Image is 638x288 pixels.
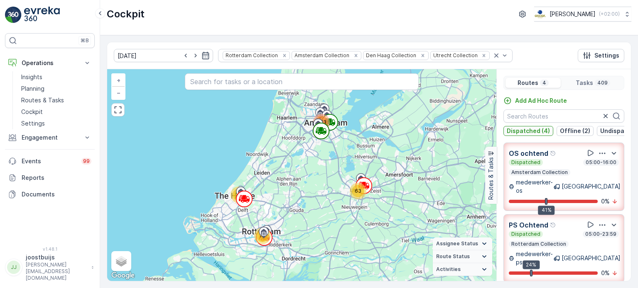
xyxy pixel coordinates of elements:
div: 63 [350,183,366,199]
div: 39 [231,186,247,203]
p: Amsterdam Collection [510,169,569,176]
div: JJ [7,261,20,274]
a: Cockpit [18,106,95,118]
p: joostbuijs [26,253,87,261]
p: Routes & Tasks [21,96,64,104]
button: [PERSON_NAME](+02:00) [534,7,631,22]
p: Reports [22,174,91,182]
button: Operations [5,55,95,71]
p: Insights [21,73,42,81]
div: Remove Den Haag Collection [418,52,427,59]
div: 74 [254,227,271,244]
p: 0 % [601,269,610,277]
p: Add Ad Hoc Route [515,97,567,105]
div: Remove Amsterdam Collection [351,52,361,59]
a: Zoom Out [112,87,125,99]
p: Settings [594,51,619,60]
div: Help Tooltip Icon [550,150,557,157]
a: Settings [18,118,95,129]
span: − [117,89,121,96]
img: Google [109,270,137,281]
p: 0 % [601,197,610,206]
div: Help Tooltip Icon [550,222,557,228]
p: Planning [21,85,44,93]
p: Settings [21,119,45,128]
button: Offline (2) [557,126,594,136]
p: OS ochtend [509,148,548,158]
p: Documents [22,190,91,198]
img: logo_light-DOdMpM7g.png [24,7,60,23]
p: Routes [518,79,538,87]
input: Search for tasks or a location [185,73,418,90]
p: ⌘B [81,37,89,44]
p: PS Ochtend [509,220,548,230]
div: Amsterdam Collection [292,51,351,59]
p: 05:00-16:00 [585,159,617,166]
summary: Activities [433,263,492,276]
p: [PERSON_NAME] [550,10,596,18]
p: Dispatched [510,231,541,237]
a: Events99 [5,153,95,169]
div: 24% [523,260,540,269]
span: v 1.48.1 [5,247,95,252]
div: Rotterdam Collection [223,51,279,59]
p: 409 [596,80,609,86]
div: Remove Utrecht Collection [479,52,488,59]
span: Route Status [436,253,470,260]
button: JJjoostbuijs[PERSON_NAME][EMAIL_ADDRESS][DOMAIN_NAME] [5,253,95,281]
p: Dispatched [510,159,541,166]
p: Operations [22,59,78,67]
button: Dispatched (4) [503,126,553,136]
span: Activities [436,266,461,273]
a: Open this area in Google Maps (opens a new window) [109,270,137,281]
button: Engagement [5,129,95,146]
p: [GEOGRAPHIC_DATA] [562,254,621,262]
p: ( +02:00 ) [599,11,620,17]
div: 41% [538,206,555,215]
p: Rotterdam Collection [510,241,567,247]
a: Documents [5,186,95,203]
p: 4 [542,80,547,86]
p: [PERSON_NAME][EMAIL_ADDRESS][DOMAIN_NAME] [26,261,87,281]
div: Den Haag Collection [363,51,417,59]
a: Insights [18,71,95,83]
p: Routes & Tasks [487,157,495,200]
button: Settings [578,49,624,62]
p: 05:00-23:59 [584,231,617,237]
span: 63 [355,188,361,194]
p: Cockpit [21,108,43,116]
p: Engagement [22,133,78,142]
div: 233 [313,114,330,131]
summary: Route Status [433,250,492,263]
span: Assignee Status [436,240,478,247]
span: + [117,77,120,84]
input: dd/mm/yyyy [114,49,213,62]
div: Remove Rotterdam Collection [280,52,289,59]
img: logo [5,7,22,23]
a: Layers [112,252,130,270]
p: Tasks [576,79,593,87]
p: medewerker-os [516,178,554,195]
p: 99 [83,158,90,165]
a: Planning [18,83,95,94]
a: Add Ad Hoc Route [503,97,567,105]
a: Zoom In [112,74,125,87]
p: Events [22,157,76,165]
div: Utrecht Collection [431,51,479,59]
p: Offline (2) [560,127,590,135]
input: Search Routes [503,109,624,123]
img: basis-logo_rgb2x.png [534,10,546,19]
p: Dispatched (4) [507,127,550,135]
p: medewerker-ps [516,250,554,266]
summary: Assignee Status [433,237,492,250]
a: Routes & Tasks [18,94,95,106]
p: Cockpit [107,7,145,21]
a: Reports [5,169,95,186]
p: [GEOGRAPHIC_DATA] [562,182,621,191]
